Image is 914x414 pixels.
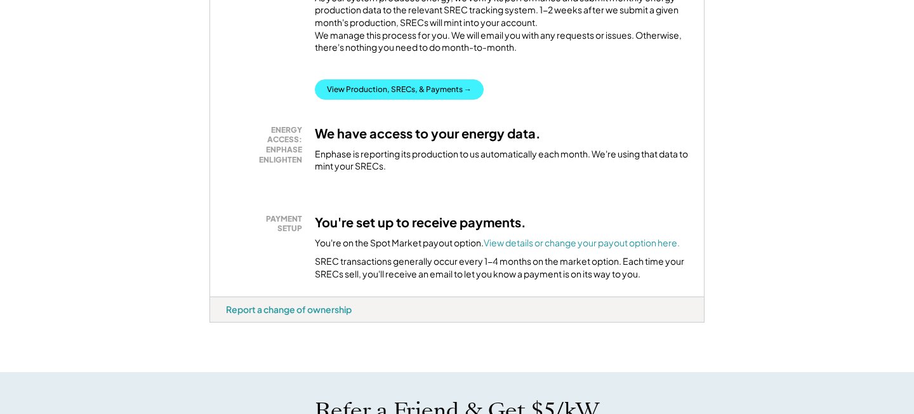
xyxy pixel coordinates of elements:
[315,79,484,100] button: View Production, SRECs, & Payments →
[232,214,302,234] div: PAYMENT SETUP
[209,323,252,328] div: jyxkpyzx - VA Distributed
[315,255,688,280] div: SREC transactions generally occur every 1-4 months on the market option. Each time your SRECs sel...
[315,214,526,230] h3: You're set up to receive payments.
[484,237,680,248] a: View details or change your payout option here.
[315,148,688,173] div: Enphase is reporting its production to us automatically each month. We're using that data to mint...
[315,125,541,142] h3: We have access to your energy data.
[232,125,302,164] div: ENERGY ACCESS: ENPHASE ENLIGHTEN
[226,304,352,315] div: Report a change of ownership
[315,237,680,250] div: You're on the Spot Market payout option.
